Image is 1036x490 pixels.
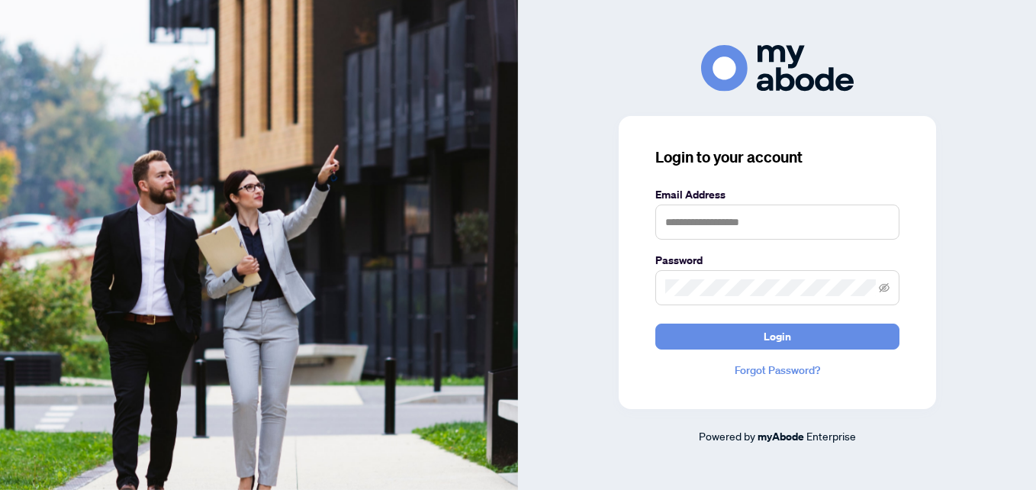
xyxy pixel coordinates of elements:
label: Email Address [655,186,899,203]
img: ma-logo [701,45,854,92]
h3: Login to your account [655,147,899,168]
span: Login [764,324,791,349]
a: Forgot Password? [655,362,899,379]
span: Powered by [699,429,755,443]
label: Password [655,252,899,269]
span: eye-invisible [879,282,890,293]
a: myAbode [758,428,804,445]
button: Login [655,324,899,350]
span: Enterprise [806,429,856,443]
